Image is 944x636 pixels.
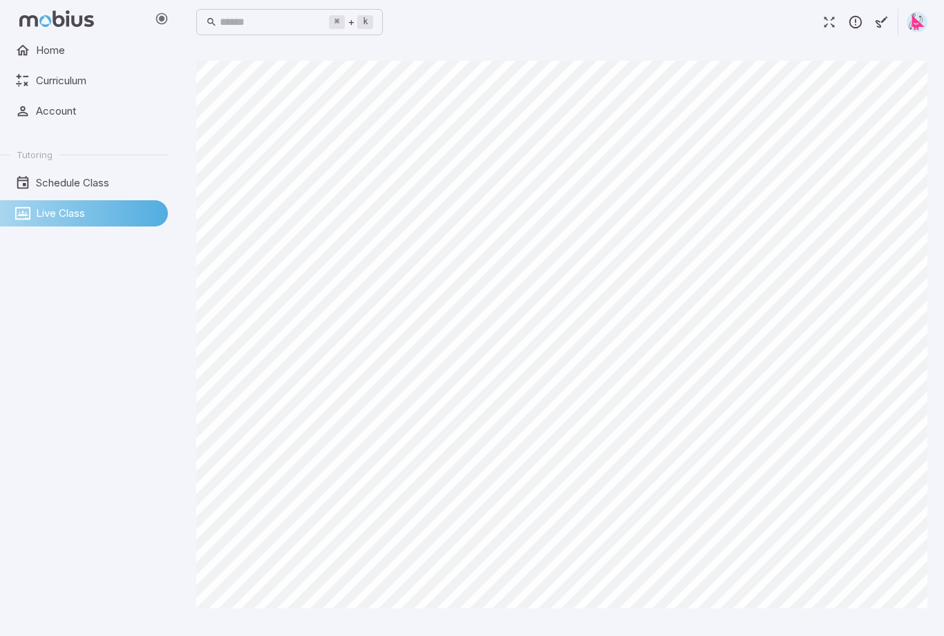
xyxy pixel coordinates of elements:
[17,148,53,161] span: Tutoring
[329,14,373,30] div: +
[329,15,345,29] kbd: ⌘
[36,206,158,221] span: Live Class
[36,104,158,119] span: Account
[36,175,158,191] span: Schedule Class
[816,9,842,35] button: Fullscreen Game
[869,9,895,35] button: Start Drawing on Questions
[36,73,158,88] span: Curriculum
[36,43,158,58] span: Home
[842,9,869,35] button: Report an Issue
[907,12,927,32] img: right-triangle.svg
[357,15,373,29] kbd: k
